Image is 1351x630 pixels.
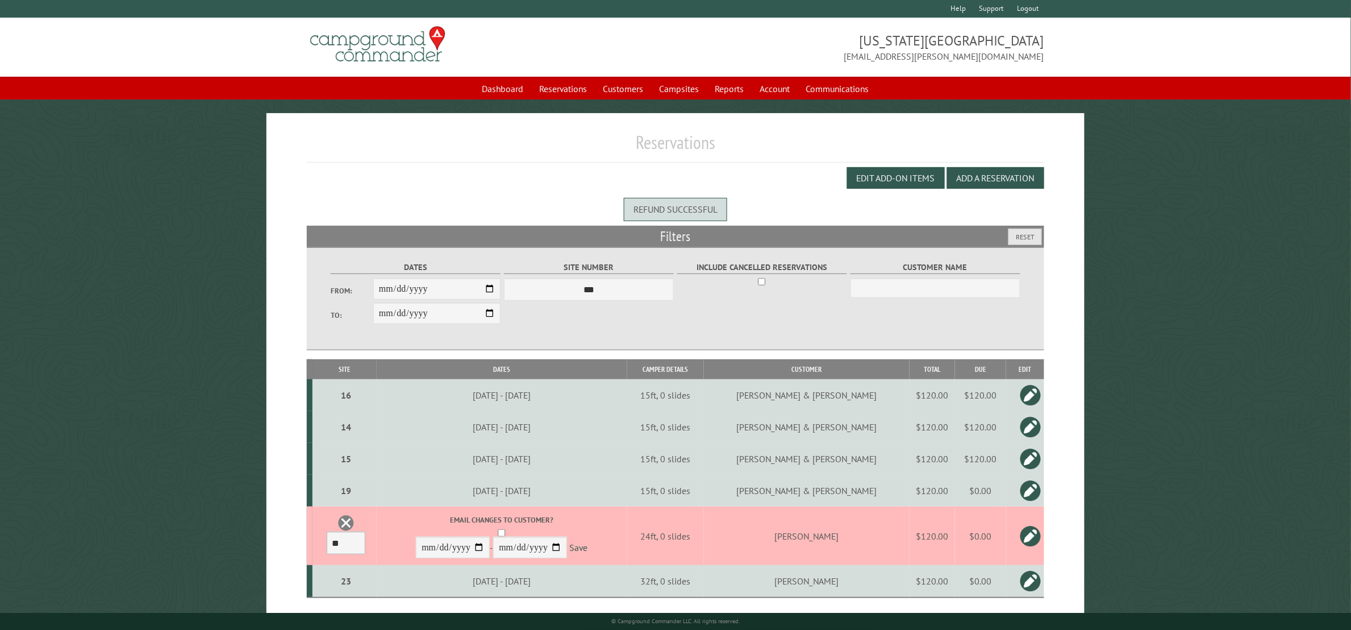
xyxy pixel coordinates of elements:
[317,453,375,465] div: 15
[312,359,377,379] th: Site
[955,411,1007,443] td: $120.00
[675,31,1044,63] span: [US_STATE][GEOGRAPHIC_DATA] [EMAIL_ADDRESS][PERSON_NAME][DOMAIN_NAME]
[850,261,1020,274] label: Customer Name
[627,359,704,379] th: Camper Details
[533,78,594,100] a: Reservations
[317,485,375,496] div: 19
[653,78,706,100] a: Campsites
[378,515,625,525] label: Email changes to customer?
[331,285,373,296] label: From:
[955,565,1007,598] td: $0.00
[799,78,876,100] a: Communications
[704,411,910,443] td: [PERSON_NAME] & [PERSON_NAME]
[307,131,1044,163] h1: Reservations
[331,261,501,274] label: Dates
[569,542,587,553] a: Save
[378,575,625,587] div: [DATE] - [DATE]
[378,515,625,561] div: -
[476,78,531,100] a: Dashboard
[753,78,797,100] a: Account
[504,261,674,274] label: Site Number
[627,507,704,566] td: 24ft, 0 slides
[955,475,1007,507] td: $0.00
[704,507,910,566] td: [PERSON_NAME]
[910,565,955,598] td: $120.00
[611,617,740,625] small: © Campground Commander LLC. All rights reserved.
[704,379,910,411] td: [PERSON_NAME] & [PERSON_NAME]
[947,167,1044,189] button: Add a Reservation
[677,261,847,274] label: Include Cancelled Reservations
[910,443,955,475] td: $120.00
[910,359,955,379] th: Total
[378,389,625,401] div: [DATE] - [DATE]
[704,475,910,507] td: [PERSON_NAME] & [PERSON_NAME]
[627,379,704,411] td: 15ft, 0 slides
[955,359,1007,379] th: Due
[910,475,955,507] td: $120.00
[847,167,945,189] button: Edit Add-on Items
[704,565,910,598] td: [PERSON_NAME]
[307,226,1044,247] h2: Filters
[627,565,704,598] td: 32ft, 0 slides
[337,515,355,532] a: Delete this reservation
[624,198,727,221] div: Refund successful
[955,443,1007,475] td: $120.00
[378,485,625,496] div: [DATE] - [DATE]
[317,421,375,433] div: 14
[910,507,955,566] td: $120.00
[955,507,1007,566] td: $0.00
[1008,229,1042,245] button: Reset
[378,453,625,465] div: [DATE] - [DATE]
[377,359,627,379] th: Dates
[307,22,449,67] img: Campground Commander
[627,411,704,443] td: 15ft, 0 slides
[955,379,1007,411] td: $120.00
[704,443,910,475] td: [PERSON_NAME] & [PERSON_NAME]
[597,78,651,100] a: Customers
[331,310,373,321] label: To:
[627,443,704,475] td: 15ft, 0 slides
[708,78,751,100] a: Reports
[317,575,375,587] div: 23
[704,359,910,379] th: Customer
[910,411,955,443] td: $120.00
[910,379,955,411] td: $120.00
[1006,359,1044,379] th: Edit
[627,475,704,507] td: 15ft, 0 slides
[378,421,625,433] div: [DATE] - [DATE]
[317,389,375,401] div: 16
